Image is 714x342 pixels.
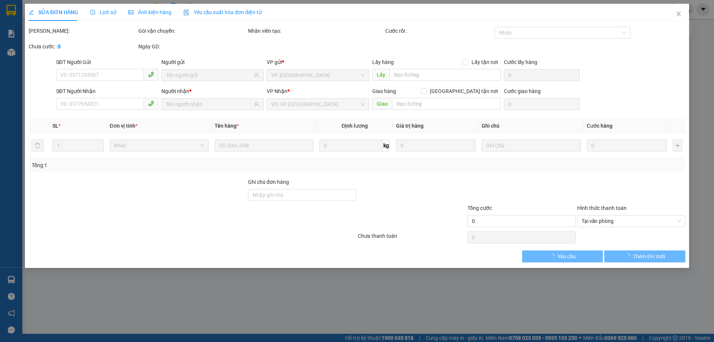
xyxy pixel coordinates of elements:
[587,123,612,129] span: Cước hàng
[183,9,262,15] span: Yêu cầu xuất hóa đơn điện tử
[138,27,247,35] div: Gói vận chuyển:
[372,69,389,81] span: Lấy
[254,102,260,107] span: user
[267,58,369,66] div: VP gửi
[161,87,264,95] div: Người nhận
[372,98,392,110] span: Giao
[267,88,288,94] span: VP Nhận
[148,71,154,77] span: phone
[625,253,633,259] span: loading
[128,10,134,15] span: picture
[673,140,682,151] button: plus
[385,27,493,35] div: Cước rồi :
[215,123,239,129] span: Tên hàng
[479,119,584,133] th: Ghi chú
[467,205,492,211] span: Tổng cước
[342,123,368,129] span: Định lượng
[504,59,537,65] label: Cước lấy hàng
[676,11,682,17] span: close
[32,140,44,151] button: delete
[558,252,576,261] span: Yêu cầu
[271,70,365,81] span: VP. Đồng Phước
[29,42,137,51] div: Chưa cước :
[32,161,276,169] div: Tổng: 1
[183,10,189,16] img: icon
[577,205,627,211] label: Hình thức thanh toán
[587,140,667,151] input: 0
[56,58,158,66] div: SĐT Người Gửi
[396,123,424,129] span: Giá trị hàng
[138,42,247,51] div: Ngày GD:
[605,250,685,262] button: Thêm ĐH mới
[166,100,253,108] input: Tên người nhận
[550,253,558,259] span: loading
[392,98,501,110] input: Dọc đường
[90,10,95,15] span: clock-circle
[29,27,137,35] div: [PERSON_NAME]:
[633,252,665,261] span: Thêm ĐH mới
[166,71,253,79] input: Tên người gửi
[254,73,260,78] span: user
[427,87,501,95] span: [GEOGRAPHIC_DATA] tận nơi
[110,123,138,129] span: Đơn vị tính
[248,179,289,185] label: Ghi chú đơn hàng
[372,59,394,65] span: Lấy hàng
[357,232,467,245] div: Chưa thanh toán
[482,140,581,151] input: Ghi Chú
[29,10,34,15] span: edit
[90,9,116,15] span: Lịch sử
[52,123,58,129] span: SL
[389,69,501,81] input: Dọc đường
[668,4,689,25] button: Close
[248,189,356,201] input: Ghi chú đơn hàng
[161,58,264,66] div: Người gửi
[504,88,541,94] label: Cước giao hàng
[248,27,384,35] div: Nhân viên tạo:
[582,215,681,227] span: Tại văn phòng
[215,140,313,151] input: VD: Bàn, Ghế
[56,87,158,95] div: SĐT Người Nhận
[504,98,580,110] input: Cước giao hàng
[469,58,501,66] span: Lấy tận nơi
[128,9,171,15] span: Ảnh kiện hàng
[396,140,476,151] input: 0
[148,100,154,106] span: phone
[522,250,603,262] button: Yêu cầu
[372,88,396,94] span: Giao hàng
[29,9,78,15] span: SỬA ĐƠN HÀNG
[58,44,61,49] b: 0
[504,69,580,81] input: Cước lấy hàng
[383,140,390,151] span: kg
[114,140,204,151] span: Khác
